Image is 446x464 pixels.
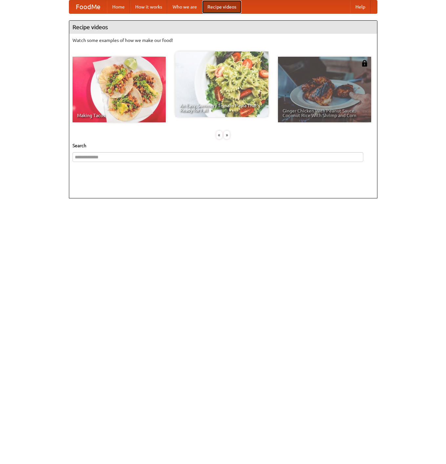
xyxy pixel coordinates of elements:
a: An Easy, Summery Tomato Pasta That's Ready for Fall [175,51,268,117]
p: Watch some examples of how we make our food! [73,37,374,44]
div: « [216,131,222,139]
a: Recipe videos [202,0,242,13]
h4: Recipe videos [69,21,377,34]
div: » [224,131,230,139]
a: How it works [130,0,167,13]
img: 483408.png [361,60,368,67]
a: Who we are [167,0,202,13]
span: An Easy, Summery Tomato Pasta That's Ready for Fall [180,103,264,112]
a: Home [107,0,130,13]
a: Making Tacos [73,57,166,122]
a: FoodMe [69,0,107,13]
span: Making Tacos [77,113,161,118]
a: Help [350,0,371,13]
h5: Search [73,142,374,149]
